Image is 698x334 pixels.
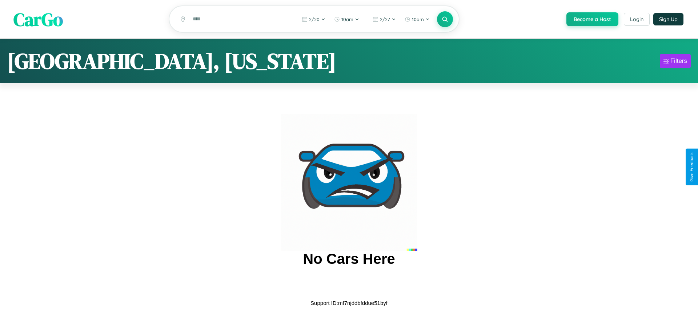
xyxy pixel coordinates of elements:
div: Give Feedback [689,152,694,182]
button: Sign Up [653,13,683,25]
button: 2/27 [369,13,400,25]
h1: [GEOGRAPHIC_DATA], [US_STATE] [7,46,336,76]
h2: No Cars Here [303,251,395,267]
button: Filters [660,54,691,68]
span: 2 / 20 [309,16,320,22]
button: Become a Host [566,12,618,26]
button: 10am [330,13,363,25]
span: 10am [341,16,353,22]
button: 2/20 [298,13,329,25]
img: car [281,114,417,251]
span: CarGo [13,7,63,32]
button: 10am [401,13,433,25]
button: Login [624,13,650,26]
p: Support ID: mf7njddbfddue51byf [310,298,388,308]
span: 2 / 27 [380,16,390,22]
div: Filters [670,57,687,65]
span: 10am [412,16,424,22]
